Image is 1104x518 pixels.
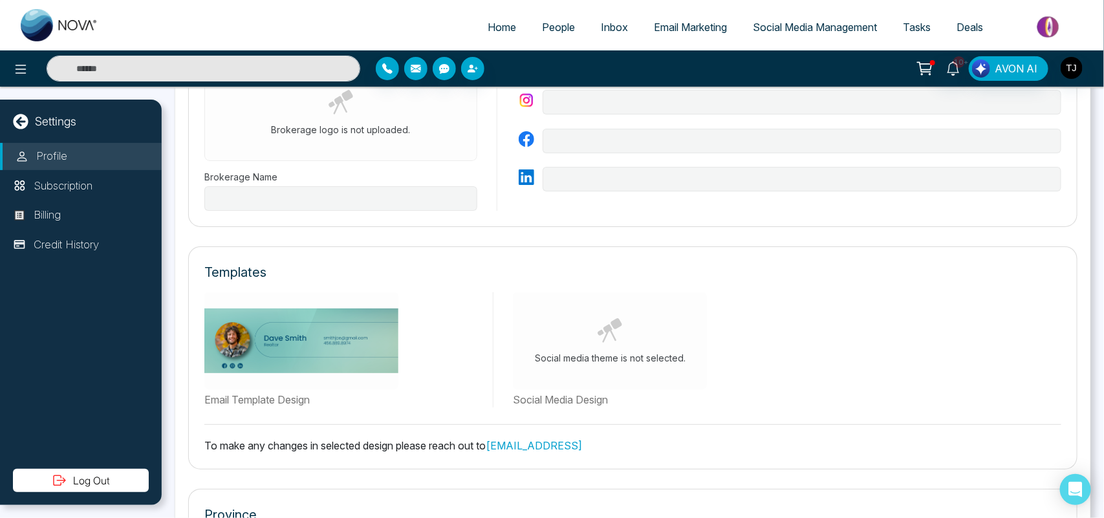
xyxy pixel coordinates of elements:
[1002,12,1096,41] img: Market-place.gif
[204,292,398,389] img: Not found
[753,21,877,34] span: Social Media Management
[601,21,628,34] span: Inbox
[535,351,686,365] p: Social media theme is not selected.
[654,21,727,34] span: Email Marketing
[486,439,582,452] a: [EMAIL_ADDRESS]
[1060,474,1091,505] div: Open Intercom Messenger
[34,178,92,195] p: Subscription
[529,15,588,39] a: People
[34,207,61,224] p: Billing
[953,56,965,68] span: 10+
[35,113,76,130] p: Settings
[21,9,98,41] img: Nova CRM Logo
[542,21,575,34] span: People
[204,392,484,407] label: Email Template Design
[890,15,944,39] a: Tasks
[517,91,536,110] img: instagram
[13,469,149,492] button: Log Out
[204,263,266,282] p: Templates
[475,15,529,39] a: Home
[944,15,996,39] a: Deals
[271,123,410,136] p: Brokerage logo is not uploaded.
[34,237,99,254] p: Credit History
[903,21,931,34] span: Tasks
[938,56,969,79] a: 10+
[204,438,1061,453] p: To make any changes in selected design please reach out to
[588,15,641,39] a: Inbox
[740,15,890,39] a: Social Media Management
[488,21,516,34] span: Home
[995,61,1037,76] span: AVON AI
[513,392,1061,407] label: Social Media Design
[204,170,477,184] label: Brokerage Name
[641,15,740,39] a: Email Marketing
[969,56,1048,81] button: AVON AI
[957,21,983,34] span: Deals
[1061,57,1083,79] img: User Avatar
[972,59,990,78] img: Lead Flow
[36,148,67,165] p: Profile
